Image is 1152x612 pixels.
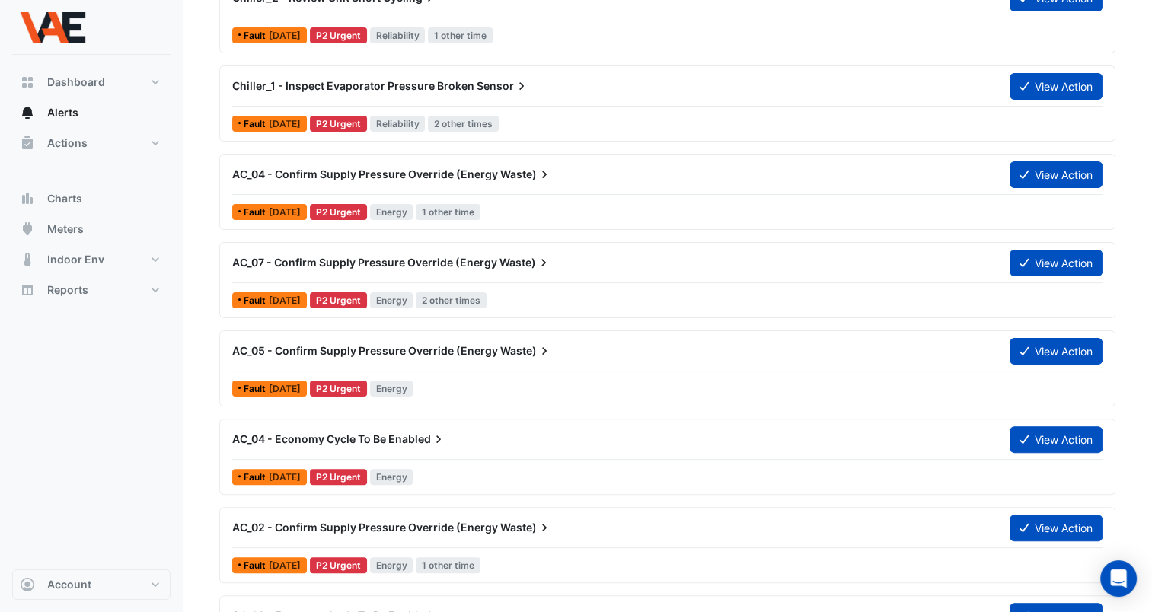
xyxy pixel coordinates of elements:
span: Actions [47,135,88,151]
div: P2 Urgent [310,469,367,485]
span: Energy [370,469,413,485]
span: 1 other time [428,27,493,43]
span: Thu 14-Aug-2025 08:00 AEST [269,295,301,306]
div: P2 Urgent [310,204,367,220]
button: View Action [1010,426,1103,453]
span: 1 other time [416,204,480,220]
span: Thu 14-Aug-2025 08:00 AEST [269,383,301,394]
span: Energy [370,381,413,397]
button: Charts [12,183,171,214]
app-icon: Alerts [20,105,35,120]
span: AC_02 - Confirm Supply Pressure Override (Energy [232,521,498,534]
span: Meters [47,222,84,237]
span: AC_05 - Confirm Supply Pressure Override (Energy [232,344,498,357]
span: AC_07 - Confirm Supply Pressure Override (Energy [232,256,497,269]
app-icon: Actions [20,135,35,151]
span: AC_04 - Economy Cycle To Be [232,432,386,445]
button: Dashboard [12,67,171,97]
button: Account [12,569,171,600]
app-icon: Reports [20,282,35,298]
span: Reliability [370,27,426,43]
span: Waste) [499,255,551,270]
span: Waste) [500,343,552,359]
button: View Action [1010,338,1103,365]
span: Reliability [370,116,426,132]
div: P2 Urgent [310,381,367,397]
span: 1 other time [416,557,480,573]
span: Energy [370,557,413,573]
span: Fault [244,120,269,129]
span: Chiller_1 - Inspect Evaporator Pressure Broken [232,79,474,92]
span: Sensor [477,78,529,94]
button: Alerts [12,97,171,128]
span: Reports [47,282,88,298]
span: Enabled [388,432,446,447]
span: Energy [370,204,413,220]
div: P2 Urgent [310,116,367,132]
span: Tue 17-Jun-2025 08:15 AEST [269,559,301,571]
span: Account [47,577,91,592]
span: Fault [244,208,269,217]
span: 2 other times [416,292,487,308]
span: Thu 14-Aug-2025 08:00 AEST [269,206,301,218]
span: Dashboard [47,75,105,90]
button: View Action [1010,73,1103,100]
span: Fri 22-Aug-2025 17:00 AEST [269,30,301,41]
app-icon: Indoor Env [20,252,35,267]
app-icon: Meters [20,222,35,237]
span: Waste) [500,520,552,535]
div: P2 Urgent [310,27,367,43]
div: Open Intercom Messenger [1100,560,1137,597]
button: Indoor Env [12,244,171,275]
button: View Action [1010,161,1103,188]
span: Fault [244,384,269,394]
span: Thu 24-Jul-2025 12:00 AEST [269,471,301,483]
span: Indoor Env [47,252,104,267]
img: Company Logo [18,12,87,43]
app-icon: Dashboard [20,75,35,90]
button: View Action [1010,250,1103,276]
span: Fault [244,473,269,482]
button: Meters [12,214,171,244]
span: Charts [47,191,82,206]
div: P2 Urgent [310,557,367,573]
span: Thu 14-Aug-2025 14:45 AEST [269,118,301,129]
span: Waste) [500,167,552,182]
span: AC_04 - Confirm Supply Pressure Override (Energy [232,167,498,180]
span: Fault [244,296,269,305]
span: Fault [244,561,269,570]
span: Energy [370,292,413,308]
span: Fault [244,31,269,40]
span: 2 other times [428,116,499,132]
app-icon: Charts [20,191,35,206]
button: View Action [1010,515,1103,541]
div: P2 Urgent [310,292,367,308]
button: Actions [12,128,171,158]
span: Alerts [47,105,78,120]
button: Reports [12,275,171,305]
